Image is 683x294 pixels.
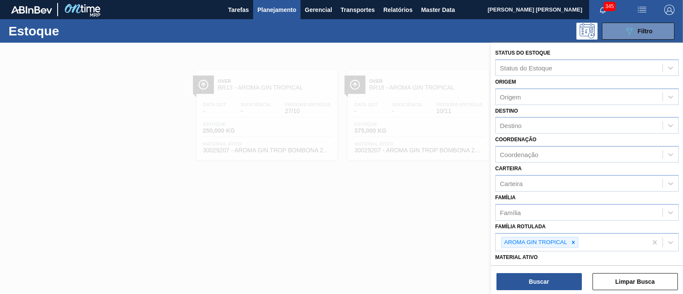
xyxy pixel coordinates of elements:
[257,5,296,15] span: Planejamento
[500,64,552,71] div: Status do Estoque
[495,79,516,85] label: Origem
[495,224,546,230] label: Família Rotulada
[383,5,412,15] span: Relatórios
[341,5,375,15] span: Transportes
[500,151,538,158] div: Coordenação
[495,195,516,201] label: Família
[305,5,332,15] span: Gerencial
[604,2,616,11] span: 345
[500,209,521,216] div: Família
[500,122,522,129] div: Destino
[495,254,538,260] label: Material ativo
[495,50,550,56] label: Status do Estoque
[495,108,518,114] label: Destino
[589,4,616,16] button: Notificações
[11,6,52,14] img: TNhmsLtSVTkK8tSr43FrP2fwEKptu5GPRR3wAAAABJRU5ErkJggg==
[228,5,249,15] span: Tarefas
[500,93,521,100] div: Origem
[638,28,653,35] span: Filtro
[602,23,674,40] button: Filtro
[502,237,569,248] div: AROMA GIN TROPICAL
[637,5,647,15] img: userActions
[421,5,455,15] span: Master Data
[576,23,598,40] div: Pogramando: nenhum usuário selecionado
[495,137,537,143] label: Coordenação
[9,26,132,36] h1: Estoque
[495,166,522,172] label: Carteira
[500,180,522,187] div: Carteira
[664,5,674,15] img: Logout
